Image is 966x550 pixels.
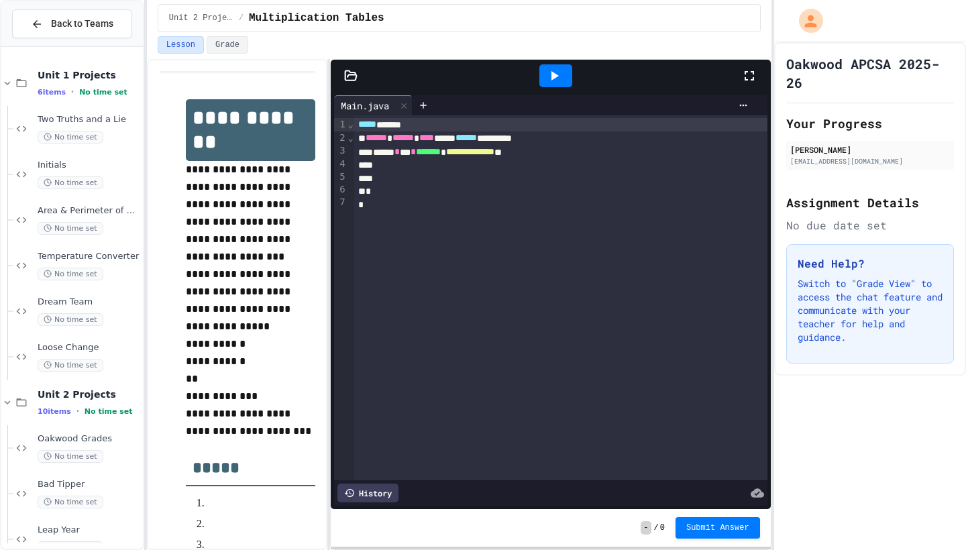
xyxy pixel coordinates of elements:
button: Lesson [158,36,204,54]
iframe: chat widget [910,496,953,537]
span: Area & Perimeter of Square [38,205,140,217]
button: Grade [207,36,248,54]
div: 1 [334,118,347,131]
span: Initials [38,160,140,171]
span: Oakwood Grades [38,433,140,445]
div: Main.java [334,95,413,115]
span: Unit 2 Projects [169,13,233,23]
div: 5 [334,170,347,183]
span: Multiplication Tables [249,10,384,26]
span: / [654,522,659,533]
span: • [76,406,79,417]
div: 2 [334,131,347,145]
div: 3 [334,144,347,158]
h2: Your Progress [786,114,954,133]
span: Unit 2 Projects [38,388,140,400]
span: Fold line [347,119,354,129]
div: 6 [334,183,347,196]
iframe: chat widget [855,438,953,495]
div: History [337,484,398,502]
span: No time set [38,313,103,326]
h1: Oakwood APCSA 2025-26 [786,54,954,92]
h2: Assignment Details [786,193,954,212]
div: 4 [334,158,347,170]
span: Leap Year [38,525,140,536]
div: My Account [785,5,826,36]
span: Fold line [347,132,354,143]
span: No time set [79,88,127,97]
span: No time set [38,131,103,144]
div: [PERSON_NAME] [790,144,950,156]
span: 6 items [38,88,66,97]
span: 0 [660,522,665,533]
span: No time set [85,407,133,416]
span: No time set [38,222,103,235]
span: / [239,13,244,23]
span: No time set [38,496,103,508]
span: Dream Team [38,296,140,308]
span: Bad Tipper [38,479,140,490]
p: Switch to "Grade View" to access the chat feature and communicate with your teacher for help and ... [798,277,943,344]
span: Temperature Converter [38,251,140,262]
span: No time set [38,359,103,372]
span: Loose Change [38,342,140,353]
span: - [641,521,651,535]
span: Back to Teams [51,17,113,31]
span: Unit 1 Projects [38,69,140,81]
h3: Need Help? [798,256,943,272]
span: No time set [38,176,103,189]
button: Submit Answer [676,517,760,539]
button: Back to Teams [12,9,132,38]
span: 10 items [38,407,71,416]
span: Submit Answer [686,522,749,533]
span: No time set [38,450,103,463]
div: Main.java [334,99,396,113]
span: Two Truths and a Lie [38,114,140,125]
span: • [71,87,74,97]
div: [EMAIL_ADDRESS][DOMAIN_NAME] [790,156,950,166]
span: No time set [38,268,103,280]
div: 7 [334,196,347,209]
div: No due date set [786,217,954,233]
